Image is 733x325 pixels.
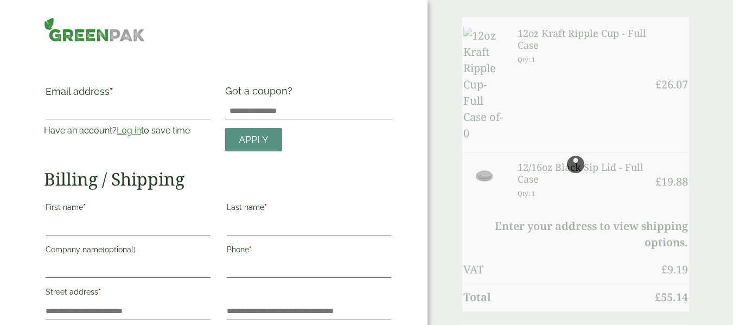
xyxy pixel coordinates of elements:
label: Phone [227,242,392,260]
label: Email address [46,87,211,102]
abbr: required [264,203,267,212]
span: Apply [239,134,269,146]
abbr: required [249,245,252,254]
abbr: required [83,203,86,212]
a: Log in [117,125,141,136]
abbr: required [98,288,101,296]
label: Company name [46,242,211,260]
span: (optional) [103,245,136,254]
label: Got a coupon? [225,85,297,102]
a: Apply [225,128,282,151]
h2: Billing / Shipping [44,169,393,189]
p: Have an account? to save time [44,124,212,137]
label: Last name [227,200,392,218]
abbr: required [110,86,113,97]
img: GreenPak Supplies [44,17,145,42]
label: First name [46,200,211,218]
label: Street address [46,284,211,303]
